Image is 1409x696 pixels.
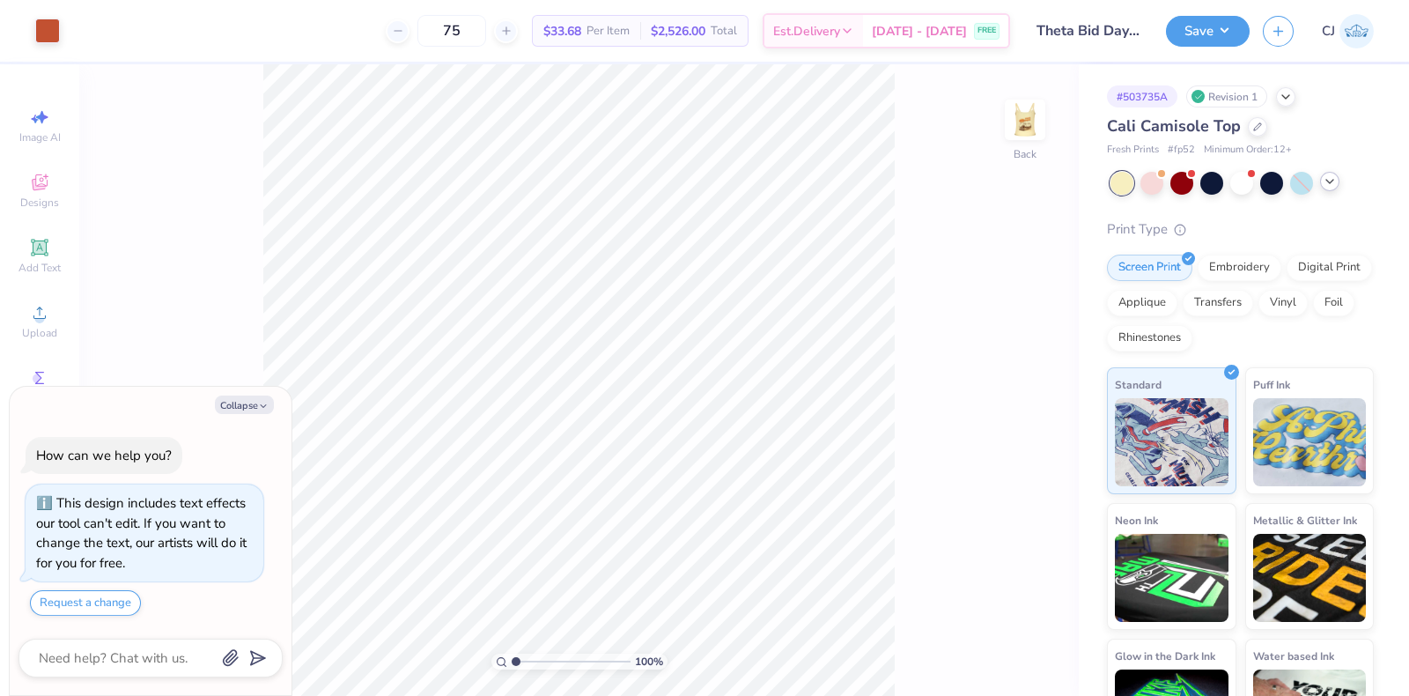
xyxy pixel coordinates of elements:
[1107,290,1177,316] div: Applique
[1168,143,1195,158] span: # fp52
[1339,14,1374,48] img: Carljude Jashper Liwanag
[1107,143,1159,158] span: Fresh Prints
[1115,375,1162,394] span: Standard
[1115,647,1215,665] span: Glow in the Dark Ink
[1253,534,1367,622] img: Metallic & Glitter Ink
[1107,115,1241,137] span: Cali Camisole Top
[1313,290,1354,316] div: Foil
[586,22,630,41] span: Per Item
[1258,290,1308,316] div: Vinyl
[773,22,840,41] span: Est. Delivery
[19,130,61,144] span: Image AI
[1166,16,1250,47] button: Save
[36,447,172,464] div: How can we help you?
[1253,375,1290,394] span: Puff Ink
[1107,325,1192,352] div: Rhinestones
[1115,398,1228,486] img: Standard
[543,22,581,41] span: $33.68
[1107,85,1177,107] div: # 503735A
[1322,21,1335,41] span: CJ
[1253,511,1357,529] span: Metallic & Glitter Ink
[18,261,61,275] span: Add Text
[36,494,247,572] div: This design includes text effects our tool can't edit. If you want to change the text, our artist...
[30,590,141,616] button: Request a change
[22,326,57,340] span: Upload
[215,396,274,414] button: Collapse
[1023,13,1153,48] input: Untitled Design
[635,654,663,670] span: 100 %
[711,22,737,41] span: Total
[1115,511,1158,529] span: Neon Ink
[1014,146,1036,162] div: Back
[1107,255,1192,281] div: Screen Print
[1198,255,1281,281] div: Embroidery
[20,196,59,210] span: Designs
[1186,85,1267,107] div: Revision 1
[1253,647,1334,665] span: Water based Ink
[651,22,705,41] span: $2,526.00
[1287,255,1372,281] div: Digital Print
[1183,290,1253,316] div: Transfers
[417,15,486,47] input: – –
[1253,398,1367,486] img: Puff Ink
[1007,102,1043,137] img: Back
[1322,14,1374,48] a: CJ
[977,25,996,37] span: FREE
[1204,143,1292,158] span: Minimum Order: 12 +
[1115,534,1228,622] img: Neon Ink
[1107,219,1374,240] div: Print Type
[872,22,967,41] span: [DATE] - [DATE]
